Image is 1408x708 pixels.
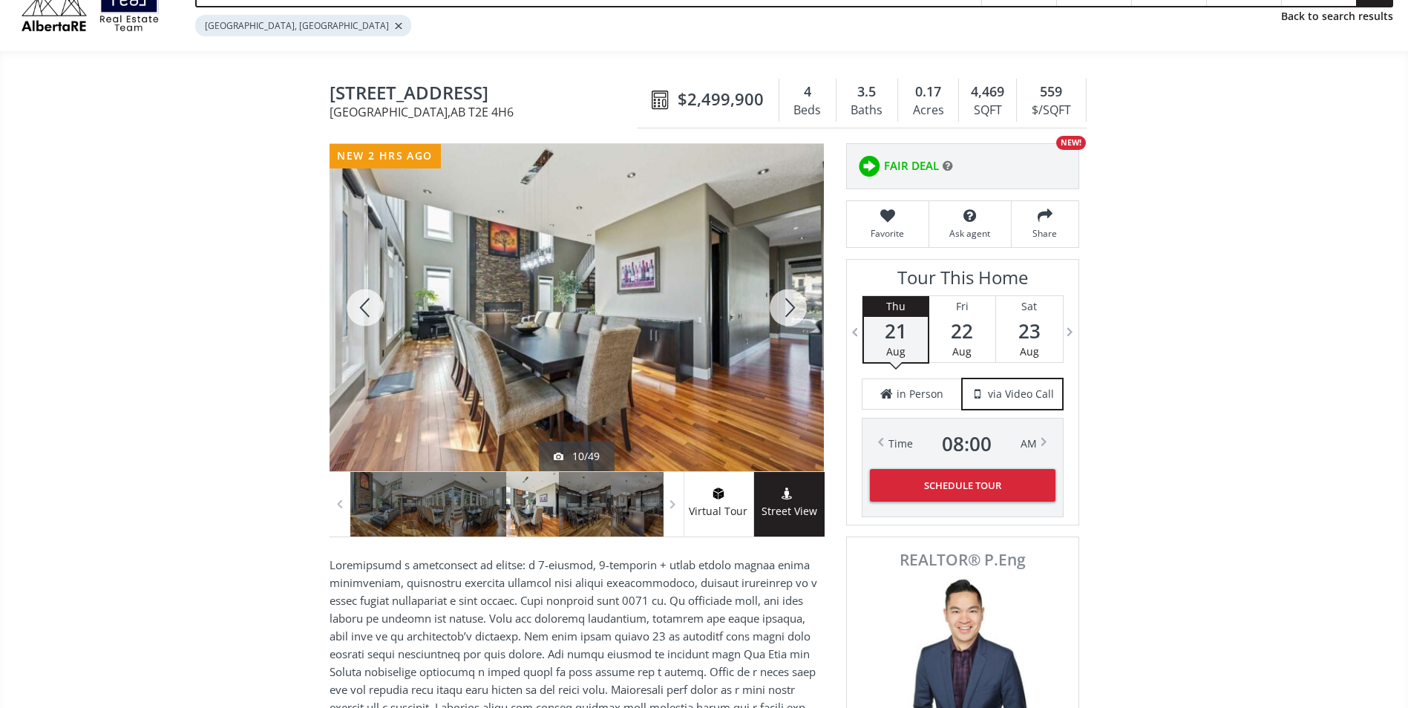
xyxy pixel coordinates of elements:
div: 4 [787,82,828,102]
div: Time AM [888,433,1037,454]
div: $/SQFT [1024,99,1078,122]
div: NEW! [1056,136,1086,150]
span: Ask agent [937,227,1003,240]
span: FAIR DEAL [884,158,939,174]
span: 2216 8 Street NE [330,83,644,106]
span: [GEOGRAPHIC_DATA] , AB T2E 4H6 [330,106,644,118]
h3: Tour This Home [862,267,1064,295]
div: Acres [906,99,951,122]
span: Share [1019,227,1071,240]
span: in Person [897,387,943,401]
span: $2,499,900 [678,88,764,111]
span: Street View [754,503,825,520]
span: Aug [952,344,972,358]
div: Baths [844,99,890,122]
span: Aug [886,344,906,358]
span: 22 [929,321,995,341]
div: new 2 hrs ago [330,144,441,168]
a: virtual tour iconVirtual Tour [684,472,754,537]
span: via Video Call [988,387,1054,401]
span: 23 [996,321,1063,341]
div: Beds [787,99,828,122]
div: Fri [929,296,995,317]
img: virtual tour icon [711,488,726,499]
div: 10/49 [554,449,600,464]
span: REALTOR® P.Eng [863,552,1062,568]
div: Sat [996,296,1063,317]
div: Thu [864,296,928,317]
a: Back to search results [1281,9,1393,24]
div: SQFT [966,99,1009,122]
div: 559 [1024,82,1078,102]
span: Favorite [854,227,921,240]
span: 21 [864,321,928,341]
div: 2216 8 Street NE Calgary, AB T2E 4H6 - Photo 10 of 49 [330,144,824,471]
button: Schedule Tour [870,469,1055,502]
span: Aug [1020,344,1039,358]
div: 0.17 [906,82,951,102]
div: 3.5 [844,82,890,102]
span: 4,469 [971,82,1004,102]
span: 08 : 00 [942,433,992,454]
img: rating icon [854,151,884,181]
div: [GEOGRAPHIC_DATA], [GEOGRAPHIC_DATA] [195,15,411,36]
span: Virtual Tour [684,503,753,520]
